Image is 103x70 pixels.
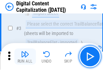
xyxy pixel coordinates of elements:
[32,9,59,17] div: Import Sheet
[84,51,95,62] img: Main button
[16,26,21,31] span: # 3
[14,48,36,65] button: Run All
[64,50,72,58] img: Skip
[42,59,52,63] div: Undo
[16,0,78,13] div: Digital Content Capitalization ([DATE])
[64,59,73,63] div: Skip
[89,3,98,11] img: Settings menu
[57,48,79,65] button: Skip
[18,59,33,63] div: Run All
[36,48,57,65] button: Undo
[5,3,14,11] img: Back
[81,4,86,9] img: Support
[43,50,51,58] img: Undo
[21,50,29,58] img: Run All
[26,39,78,47] div: TrailBalanceFlat - imported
